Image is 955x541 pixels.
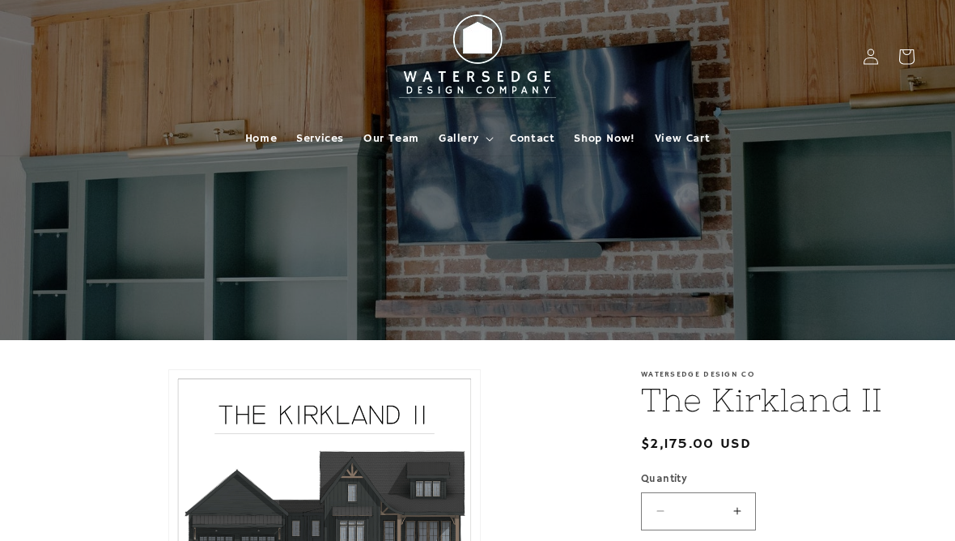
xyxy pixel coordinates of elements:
[641,433,751,455] span: $2,175.00 USD
[655,131,710,146] span: View Cart
[510,131,554,146] span: Contact
[645,121,719,155] a: View Cart
[500,121,564,155] a: Contact
[641,369,915,379] p: Watersedge Design Co
[641,379,915,421] h1: The Kirkland II
[245,131,277,146] span: Home
[641,471,915,488] label: Quantity
[236,121,286,155] a: Home
[429,121,500,155] summary: Gallery
[388,6,567,107] img: Watersedge Design Co
[564,121,644,155] a: Shop Now!
[439,131,478,146] span: Gallery
[286,121,354,155] a: Services
[363,131,419,146] span: Our Team
[574,131,635,146] span: Shop Now!
[354,121,429,155] a: Our Team
[296,131,344,146] span: Services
